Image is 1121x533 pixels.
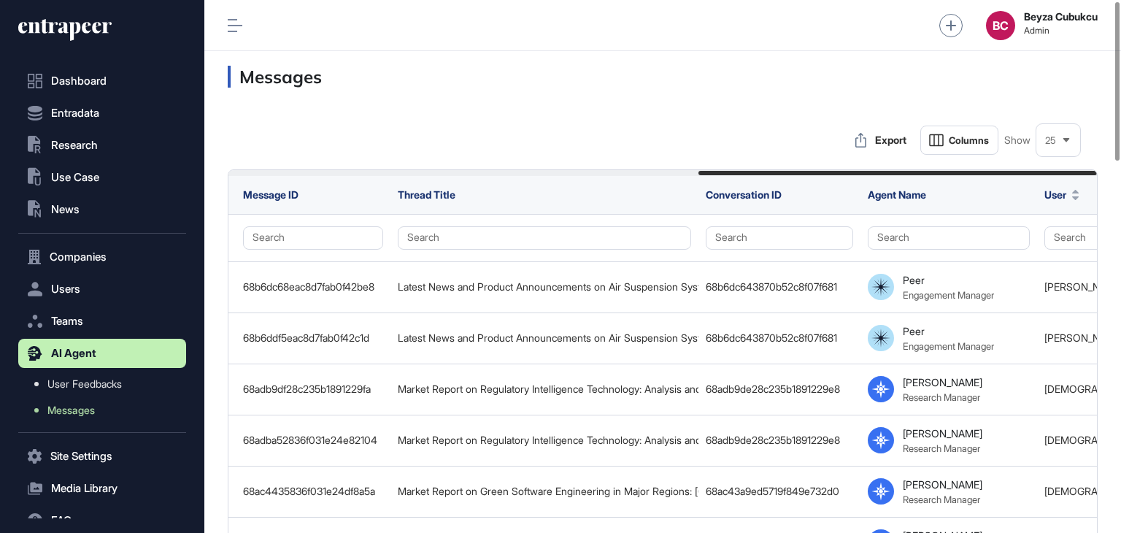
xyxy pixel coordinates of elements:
span: Companies [50,251,107,263]
span: Message ID [243,188,298,201]
button: Search [868,226,1030,250]
h3: Messages [228,66,1098,88]
a: Dashboard [18,66,186,96]
div: 68adb9de28c235b1891229e8 [706,383,853,395]
div: Peer [903,274,925,286]
div: 68b6ddf5eac8d7fab0f42c1d [243,332,383,344]
div: Market Report on Green Software Engineering in Major Regions: [GEOGRAPHIC_DATA], [GEOGRAPHIC_DATA... [398,486,691,497]
div: [PERSON_NAME] [903,478,982,491]
div: Peer [903,325,925,337]
span: Teams [51,315,83,327]
span: User [1044,187,1066,202]
span: User Feedbacks [47,378,122,390]
div: 68b6dc643870b52c8f07f681 [706,332,853,344]
button: User [1044,187,1079,202]
button: Entradata [18,99,186,128]
span: News [51,204,80,215]
strong: Beyza Cubukcu [1024,11,1098,23]
button: News [18,195,186,224]
div: [PERSON_NAME] [903,427,982,440]
span: Site Settings [50,450,112,462]
button: AI Agent [18,339,186,368]
div: Engagement Manager [903,340,994,352]
span: Conversation ID [706,188,782,201]
div: Market Report on Regulatory Intelligence Technology: Analysis and Insights for [GEOGRAPHIC_DATA],... [398,383,691,395]
span: Dashboard [51,75,107,87]
span: Users [51,283,80,295]
button: Search [243,226,383,250]
button: Use Case [18,163,186,192]
div: Latest News and Product Announcements on Air Suspension Systems in Chinese Cars, Focusing on BYD [398,332,691,344]
button: Users [18,275,186,304]
button: Columns [920,126,998,155]
button: Research [18,131,186,160]
button: Search [398,226,691,250]
span: Admin [1024,26,1098,36]
span: Show [1004,134,1031,146]
span: Thread Title [398,188,455,201]
div: Research Manager [903,442,980,454]
div: 68adb9de28c235b1891229e8 [706,434,853,446]
div: 68b6dc643870b52c8f07f681 [706,281,853,293]
button: Search [706,226,853,250]
span: Entradata [51,107,99,119]
div: [PERSON_NAME] [903,376,982,388]
div: Market Report on Regulatory Intelligence Technology: Analysis and Insights for [GEOGRAPHIC_DATA],... [398,434,691,446]
a: User Feedbacks [26,371,186,397]
span: AI Agent [51,348,96,359]
button: BC [986,11,1015,40]
div: 68adb9df28c235b1891229fa [243,383,383,395]
span: FAQ [51,515,72,526]
span: Media Library [51,483,118,494]
span: Agent Name [868,188,926,201]
div: 68ac4435836f031e24df8a5a [243,486,383,497]
div: Research Manager [903,391,980,403]
div: Research Manager [903,494,980,505]
div: Latest News and Product Announcements on Air Suspension Systems in Chinese Cars, Focusing on BYD [398,281,691,293]
span: Columns [949,135,989,146]
span: 25 [1045,135,1056,146]
span: Messages [47,404,95,416]
div: Engagement Manager [903,289,994,301]
button: Companies [18,242,186,272]
span: Research [51,139,98,151]
button: Media Library [18,474,186,503]
div: 68adba52836f031e24e82104 [243,434,383,446]
button: Site Settings [18,442,186,471]
span: Use Case [51,172,99,183]
a: Messages [26,397,186,423]
button: Teams [18,307,186,336]
div: 68ac43a9ed5719f849e732d0 [706,486,853,497]
button: Export [847,126,914,155]
div: 68b6dc68eac8d7fab0f42be8 [243,281,383,293]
